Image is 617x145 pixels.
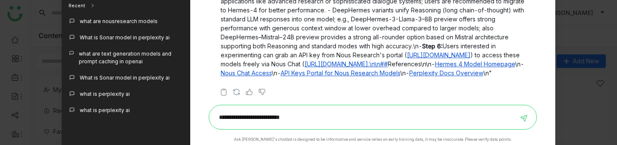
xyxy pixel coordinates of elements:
[80,74,170,82] div: What is Sonar model in perplexity ai
[221,69,272,77] a: Nous Chat Access
[69,18,75,24] img: callout.svg
[69,107,75,113] img: callout.svg
[409,69,483,77] a: Perplexity Docs Overview
[219,88,228,96] img: copy-askbuddy.svg
[69,2,85,9] div: Recent
[80,107,130,114] div: what is perplexity ai
[305,60,388,68] a: [URL][DOMAIN_NAME].\n\n##
[435,60,515,68] a: Hermes 4 Model Homepage
[80,90,130,98] div: what is perplexity ai
[281,69,400,77] a: API Keys Portal for Nous Research Models
[69,34,75,41] img: callout.svg
[245,88,254,96] img: thumbs-up.svg
[232,88,241,96] img: regenerate-askbuddy.svg
[69,50,75,56] img: callout.svg
[422,42,443,50] strong: Step 6:
[69,90,75,97] img: callout.svg
[69,74,75,81] img: callout.svg
[79,50,183,65] div: what are text generation models and prompt caching in openai
[234,136,512,142] div: Ask [PERSON_NAME]'s chatbot is designed to be informative and service relies on early training da...
[80,34,170,41] div: What is Sonar model in perplexity ai
[258,88,267,96] img: thumbs-down.svg
[80,18,158,25] div: what are nousresearch models
[407,51,470,59] a: [URL][DOMAIN_NAME]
